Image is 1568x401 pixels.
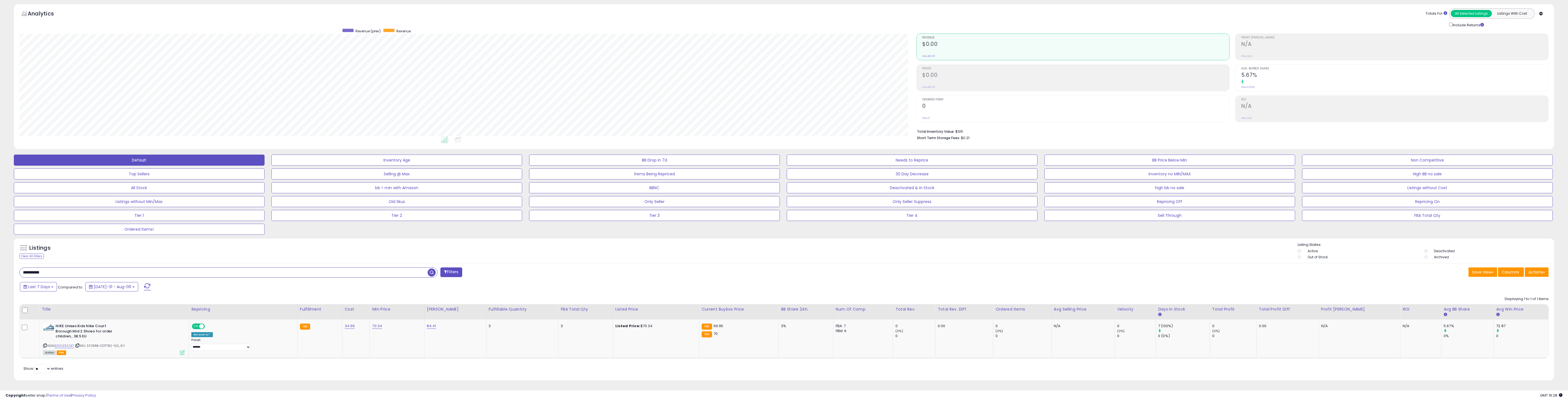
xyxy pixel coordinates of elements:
div: FBA: 7 [836,324,889,329]
div: Total Profit [1212,306,1254,312]
span: Columns [1502,269,1519,275]
a: 84.41 [427,323,436,329]
label: Out of Stock [1308,255,1328,259]
span: FBA [57,350,66,355]
label: Deactivated [1434,249,1455,253]
b: Total Inventory Value: [917,129,955,134]
div: Repricing [191,306,295,312]
span: Revenue [922,36,1230,39]
button: BBNC [529,182,780,193]
small: Avg Win Price. [1496,312,1499,317]
button: Tier 4 [787,210,1038,221]
button: Top Sellers [14,168,265,179]
button: Inventory no MIN/MAX [1044,168,1295,179]
a: 34.99 [345,323,355,329]
div: Totals For [1426,11,1447,16]
a: Terms of Use [47,393,71,398]
h2: 5.67% [1241,72,1548,79]
button: Selling @ Max [271,168,522,179]
small: (0%) [1212,329,1220,333]
div: Velocity [1117,306,1153,312]
button: Filters [440,267,462,277]
a: 70.34 [372,323,382,329]
button: High BB no sale [1302,168,1553,179]
div: FBA Total Qty [561,306,610,312]
span: Profit [922,67,1230,70]
div: Fulfillable Quantity [489,306,556,312]
div: 0 (0%) [1158,334,1210,338]
span: Ordered Items [922,98,1230,101]
div: 0 [995,334,1051,338]
div: 0 [1117,324,1156,329]
b: Listed Price: [615,323,641,329]
span: 70 [714,331,718,336]
button: Items Being Repriced [529,168,780,179]
div: Preset: [191,338,293,351]
div: Current Buybox Price [702,306,776,312]
span: ON [193,324,200,329]
button: Ordered Items! [14,224,265,235]
div: 0 [1117,334,1156,338]
div: N/A [1321,324,1396,329]
button: Actions [1525,267,1549,277]
small: Prev: $0.00 [922,54,935,58]
button: Needs to Reprice [787,155,1038,166]
button: bb < min with Amazon [271,182,522,193]
div: 0.00 [938,324,989,329]
small: Prev: $0.00 [922,85,935,89]
span: Show: entries [23,366,63,371]
div: 3% [781,324,829,329]
h2: $0.00 [922,72,1230,79]
button: Tier 2 [271,210,522,221]
div: N/A [1403,324,1437,329]
div: $70.34 [615,324,695,329]
button: Sell Through [1044,210,1295,221]
div: Ordered Items [995,306,1049,312]
button: Only Seller Suppress [787,196,1038,207]
span: Profit [PERSON_NAME] [1241,36,1548,39]
div: 0 [1496,334,1548,338]
h5: Listings [29,244,51,252]
div: 0 [1212,324,1256,329]
button: Non Competitive [1302,155,1553,166]
small: (0%) [1117,329,1125,333]
button: All Stock [14,182,265,193]
small: (0%) [995,329,1003,333]
span: [DATE]-31 - Aug-06 [94,284,131,290]
span: OFF [204,324,213,329]
span: Compared to: [58,285,83,290]
h2: 0 [922,103,1230,110]
div: 3 [489,324,554,329]
small: Days In Stock. [1158,312,1161,317]
small: Prev: N/A [1241,54,1252,58]
span: ROI [1241,98,1548,101]
div: Avg Win Price [1496,306,1546,312]
div: ROI [1403,306,1439,312]
button: Listings without Cost [1302,182,1553,193]
div: BB Share 24h. [781,306,831,312]
div: Fulfillment [300,306,340,312]
div: 0 [1212,334,1256,338]
button: BB Price Below Min [1044,155,1295,166]
div: Avg Selling Price [1054,306,1112,312]
span: Revenue [396,29,411,33]
div: Listed Price [615,306,697,312]
div: Clear All Filters [19,254,44,259]
div: ASIN: [43,324,185,354]
button: [DATE]-31 - Aug-06 [85,282,138,291]
div: Amazon AI * [191,332,213,337]
a: Privacy Policy [72,393,96,398]
small: Avg BB Share. [1444,312,1447,317]
h5: Analytics [28,10,65,19]
span: Avg. Buybox Share [1241,67,1548,70]
button: Save View [1468,267,1497,277]
small: (0%) [895,329,903,333]
button: FBA Total Qty [1302,210,1553,221]
div: Num of Comp. [836,306,891,312]
button: Repricing Off [1044,196,1295,207]
div: Avg BB Share [1444,306,1491,312]
span: $0.21 [961,135,970,140]
div: Total Rev. [895,306,933,312]
div: Days In Stock [1158,306,1208,312]
div: 0 [995,324,1051,329]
